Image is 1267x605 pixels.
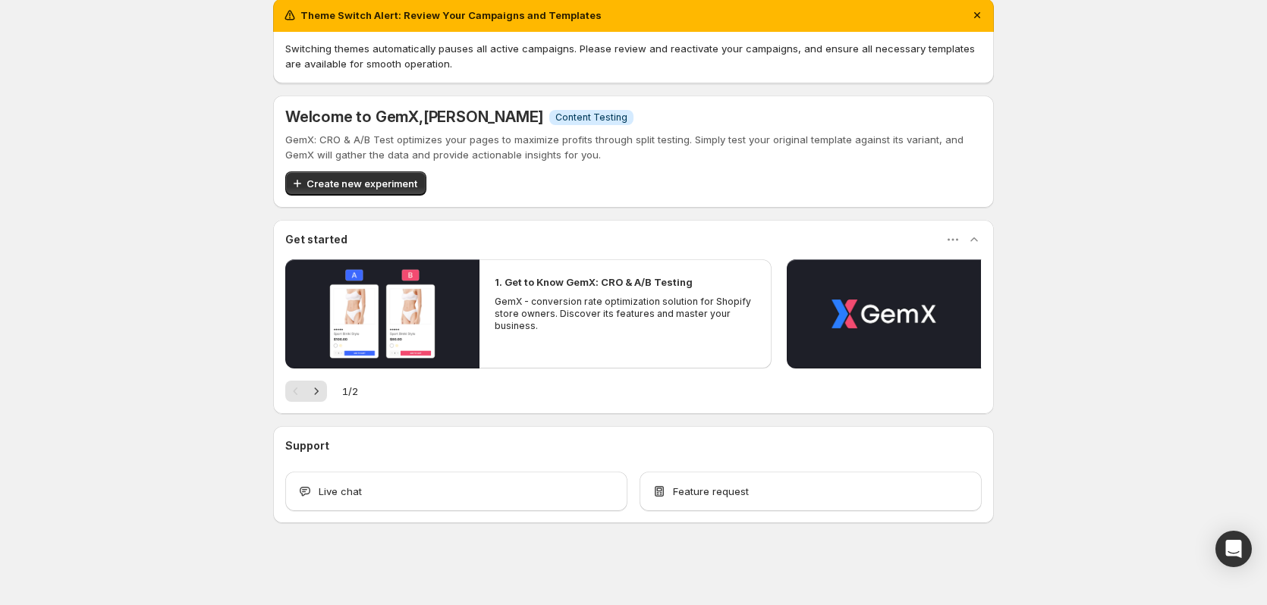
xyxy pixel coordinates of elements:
button: Create new experiment [285,171,426,196]
span: Switching themes automatically pauses all active campaigns. Please review and reactivate your cam... [285,42,975,70]
button: Play video [787,259,981,368]
p: GemX: CRO & A/B Test optimizes your pages to maximize profits through split testing. Simply test ... [285,132,982,162]
button: Play video [285,259,479,368]
button: Next [306,381,327,402]
nav: Pagination [285,381,327,402]
button: Dismiss notification [967,5,988,26]
h2: 1. Get to Know GemX: CRO & A/B Testing [495,274,693,290]
div: Open Intercom Messenger [1215,531,1252,567]
span: 1 / 2 [342,384,358,399]
h2: Theme Switch Alert: Review Your Campaigns and Templates [300,8,602,23]
h5: Welcome to GemX [285,108,543,126]
h3: Support [285,438,329,453]
span: Feature request [673,484,749,499]
span: , [PERSON_NAME] [419,108,543,126]
span: Create new experiment [307,176,417,191]
p: GemX - conversion rate optimization solution for Shopify store owners. Discover its features and ... [495,296,756,332]
span: Live chat [319,484,362,499]
span: Content Testing [555,111,627,124]
h3: Get started [285,232,347,247]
